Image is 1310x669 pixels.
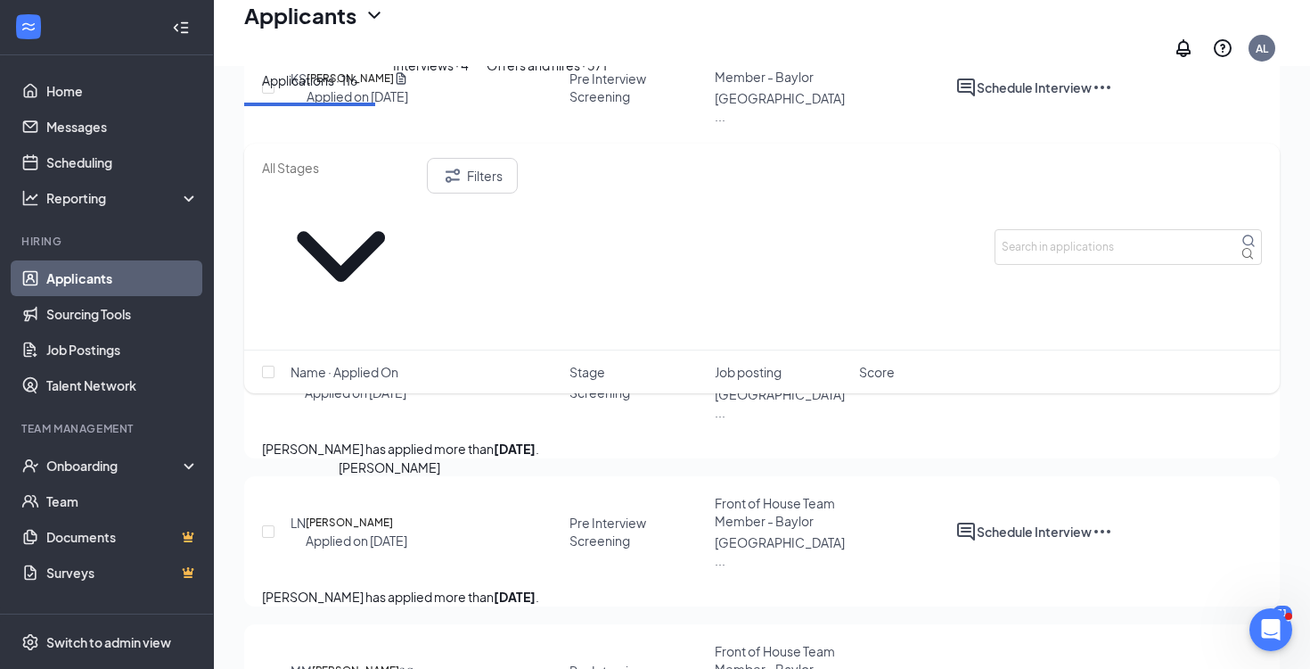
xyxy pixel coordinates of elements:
svg: ActiveChat [955,521,977,542]
a: Scheduling [46,145,199,180]
a: Sourcing Tools [46,296,199,332]
div: Team Management [21,421,195,436]
svg: ChevronDown [364,4,385,26]
svg: Settings [21,633,39,651]
span: Front of House Team Member - Baylor [715,495,835,529]
div: Switch to admin view [46,633,171,651]
div: Interviews · 4 [393,55,469,106]
div: [PERSON_NAME] [339,458,440,477]
div: 31 [1273,606,1292,621]
input: All Stages [262,158,420,178]
a: SurveysCrown [46,555,199,591]
div: Onboarding [46,457,184,475]
input: Search in applications [995,229,1262,265]
svg: UserCheck [21,457,39,475]
a: Applicants [46,260,199,296]
div: Hiring [21,234,195,249]
b: [DATE] [494,589,536,605]
b: [DATE] [494,441,536,457]
svg: Analysis [21,189,39,207]
div: AL [1256,41,1268,56]
span: Name · Applied On [291,363,398,381]
a: Home [46,73,199,109]
svg: WorkstreamLogo [20,18,37,36]
div: Applied on [DATE] [306,532,407,549]
button: Filter Filters [427,158,518,194]
a: Talent Network [46,368,199,403]
span: Score [859,363,895,381]
a: Messages [46,109,199,145]
button: Schedule Interview [977,521,1092,542]
iframe: Intercom live chat [1249,608,1292,651]
h5: [PERSON_NAME] [306,514,393,532]
div: Reporting [46,189,200,207]
a: DocumentsCrown [46,519,199,555]
svg: MagnifyingGlass [1241,234,1256,248]
div: Applications · 116 [262,70,357,90]
span: [GEOGRAPHIC_DATA] ... [715,534,845,568]
div: LN [291,514,306,532]
div: Pre Interview Screening [569,514,704,549]
svg: Ellipses [1092,521,1113,542]
svg: QuestionInfo [1212,37,1233,59]
div: Offers and hires · 371 [487,55,607,106]
p: [PERSON_NAME] has applied more than . [262,439,1262,458]
a: Team [46,483,199,519]
a: Job Postings [46,332,199,368]
svg: ChevronDown [262,178,420,335]
svg: Notifications [1173,37,1194,59]
span: Job posting [715,363,782,381]
svg: Collapse [172,19,190,37]
svg: Filter [442,165,463,186]
p: [PERSON_NAME] has applied more than . [262,587,1262,607]
span: Stage [569,363,605,381]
